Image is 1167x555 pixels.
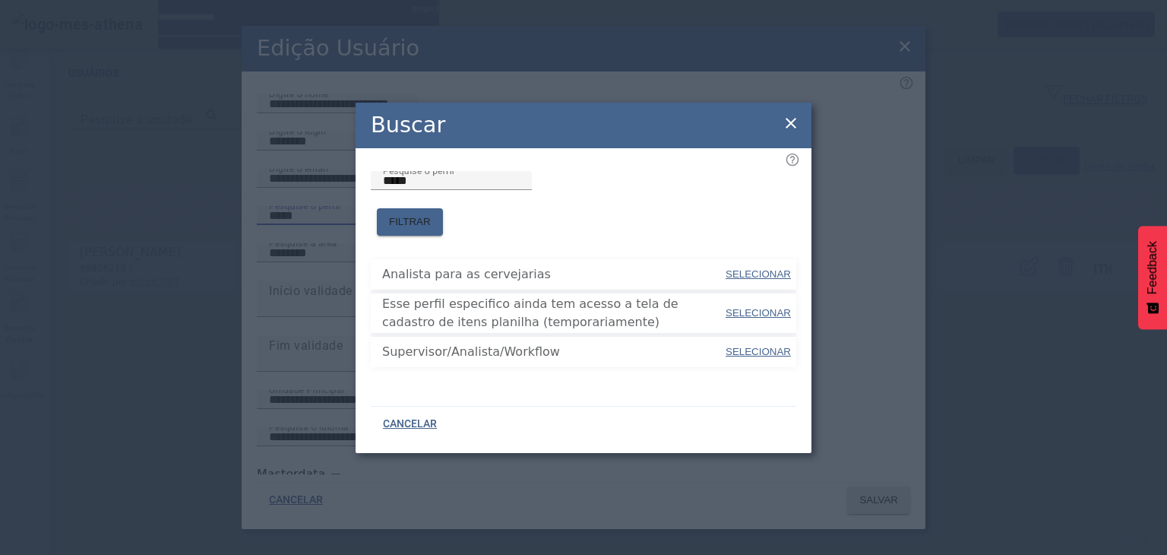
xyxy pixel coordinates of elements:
span: SELECIONAR [726,268,791,280]
button: SELECIONAR [724,338,792,366]
button: CANCELAR [371,411,449,438]
h2: Buscar [371,109,445,141]
button: Feedback - Mostrar pesquisa [1138,226,1167,329]
span: Feedback [1146,241,1159,294]
span: Analista para as cervejarias [382,265,724,284]
span: Supervisor/Analista/Workflow [382,343,724,361]
mat-label: Pesquise o perfil [383,165,454,176]
span: Esse perfil especifico ainda tem acesso a tela de cadastro de itens planilha (temporariamente) [382,295,724,331]
button: SELECIONAR [724,300,792,327]
span: FILTRAR [389,214,431,230]
span: SELECIONAR [726,307,791,319]
button: FILTRAR [377,208,443,236]
span: SELECIONAR [726,346,791,357]
button: SELECIONAR [724,261,792,288]
span: CANCELAR [383,417,437,432]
